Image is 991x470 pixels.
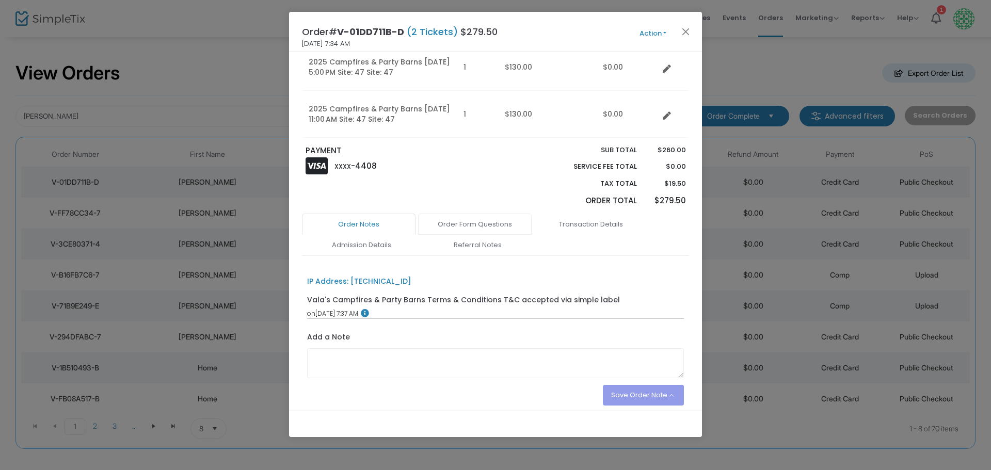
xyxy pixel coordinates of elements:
[302,39,350,49] span: [DATE] 7:34 AM
[351,160,377,171] span: -4408
[334,162,351,171] span: XXXX
[647,179,685,189] p: $19.50
[302,8,689,138] div: Data table
[302,214,415,235] a: Order Notes
[302,91,457,138] td: 2025 Campfires & Party Barns [DATE] 11:00 AM Site: 47 Site: 47
[421,234,534,256] a: Referral Notes
[307,295,620,305] div: Vala's Campfires & Party Barns Terms & Conditions T&C accepted via simple label
[307,332,350,345] label: Add a Note
[499,44,597,91] td: $130.00
[305,234,418,256] a: Admission Details
[404,25,460,38] span: (2 Tickets)
[597,91,659,138] td: $0.00
[302,25,498,39] h4: Order# $279.50
[337,25,404,38] span: V-01DD711B-D
[647,161,685,172] p: $0.00
[457,44,499,91] td: 1
[534,214,648,235] a: Transaction Details
[307,309,684,318] div: [DATE] 7:37 AM
[499,91,597,138] td: $130.00
[549,145,637,155] p: Sub total
[457,91,499,138] td: 1
[647,195,685,207] p: $279.50
[549,161,637,172] p: Service Fee Total
[306,145,491,157] p: PAYMENT
[549,195,637,207] p: Order Total
[679,25,693,38] button: Close
[418,214,532,235] a: Order Form Questions
[622,28,684,39] button: Action
[307,309,315,318] span: on
[307,276,411,287] div: IP Address: [TECHNICAL_ID]
[597,44,659,91] td: $0.00
[549,179,637,189] p: Tax Total
[647,145,685,155] p: $260.00
[302,44,457,91] td: 2025 Campfires & Party Barns [DATE] 5:00 PM Site: 47 Site: 47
